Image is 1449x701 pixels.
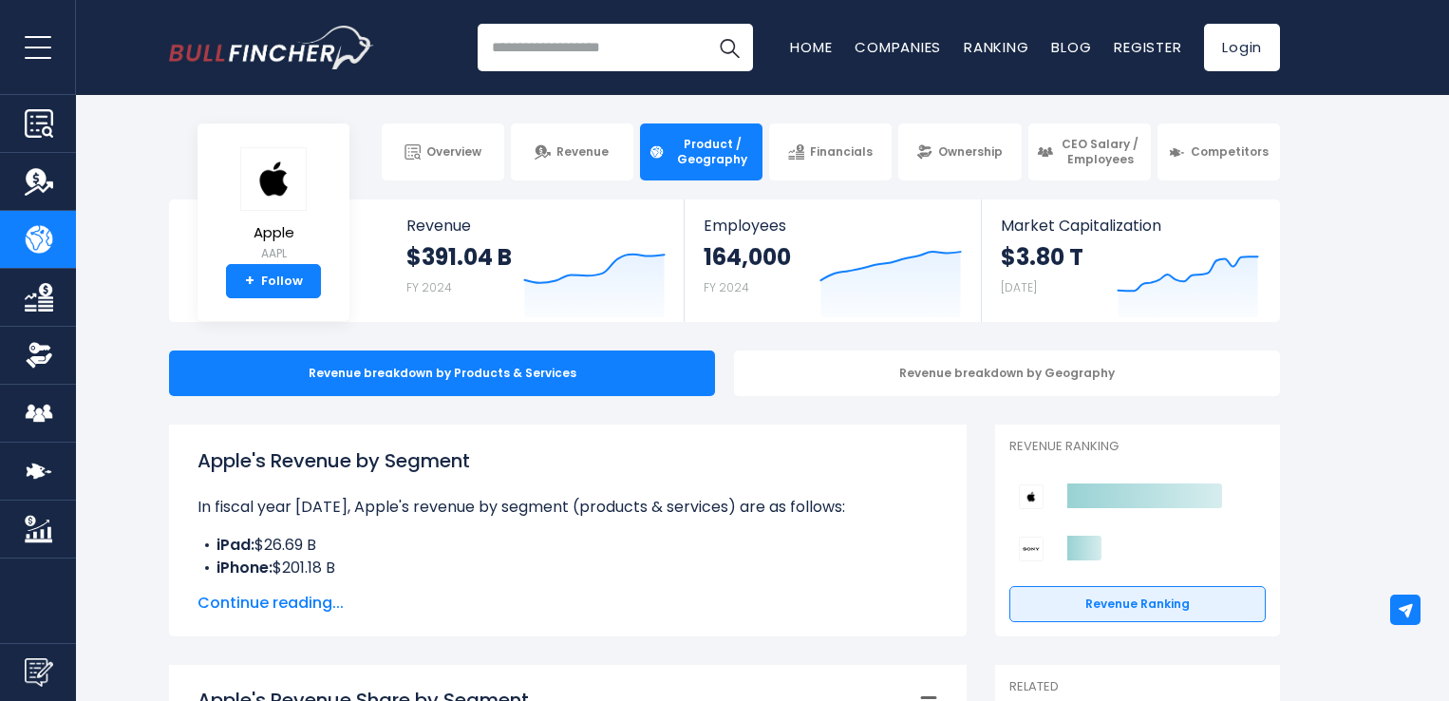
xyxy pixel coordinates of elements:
li: $26.69 B [198,534,938,557]
div: Revenue breakdown by Geography [734,350,1280,396]
b: iPhone: [216,557,273,578]
span: Market Capitalization [1001,217,1259,235]
small: FY 2024 [406,279,452,295]
h1: Apple's Revenue by Segment [198,446,938,475]
strong: $3.80 T [1001,242,1083,272]
small: FY 2024 [704,279,749,295]
span: Apple [240,225,307,241]
div: Revenue breakdown by Products & Services [169,350,715,396]
img: Apple competitors logo [1019,484,1044,509]
a: Register [1114,37,1181,57]
a: Ranking [964,37,1028,57]
p: In fiscal year [DATE], Apple's revenue by segment (products & services) are as follows: [198,496,938,519]
a: Employees 164,000 FY 2024 [685,199,980,322]
li: $201.18 B [198,557,938,579]
a: Companies [855,37,941,57]
a: Go to homepage [169,26,373,69]
a: Product / Geography [640,123,762,180]
span: Overview [426,144,481,160]
a: Revenue [511,123,633,180]
span: Continue reading... [198,592,938,615]
small: [DATE] [1001,279,1037,295]
span: CEO Salary / Employees [1059,137,1142,166]
a: Revenue $391.04 B FY 2024 [387,199,685,322]
a: +Follow [226,264,321,298]
a: Home [790,37,832,57]
a: Blog [1051,37,1091,57]
span: Revenue [406,217,666,235]
a: CEO Salary / Employees [1028,123,1151,180]
strong: + [245,273,254,290]
img: Bullfincher logo [169,26,374,69]
span: Financials [810,144,873,160]
a: Financials [769,123,892,180]
strong: $391.04 B [406,242,512,272]
p: Related [1009,679,1266,695]
span: Employees [704,217,961,235]
span: Competitors [1191,144,1269,160]
button: Search [706,24,753,71]
a: Market Capitalization $3.80 T [DATE] [982,199,1278,322]
a: Overview [382,123,504,180]
strong: 164,000 [704,242,791,272]
span: Revenue [556,144,609,160]
a: Revenue Ranking [1009,586,1266,622]
span: Ownership [938,144,1003,160]
img: Ownership [25,341,53,369]
span: Product / Geography [670,137,754,166]
a: Competitors [1157,123,1280,180]
img: Sony Group Corporation competitors logo [1019,537,1044,561]
a: Apple AAPL [239,146,308,265]
b: iPad: [216,534,254,556]
a: Login [1204,24,1280,71]
a: Ownership [898,123,1021,180]
p: Revenue Ranking [1009,439,1266,455]
small: AAPL [240,245,307,262]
